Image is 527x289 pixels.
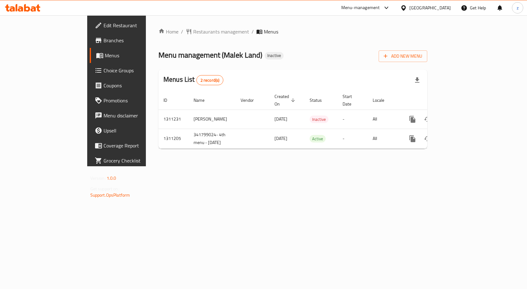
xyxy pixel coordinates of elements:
[420,131,435,146] button: Change Status
[90,93,175,108] a: Promotions
[104,127,170,134] span: Upsell
[265,52,284,59] div: Inactive
[104,67,170,74] span: Choice Groups
[90,123,175,138] a: Upsell
[181,28,183,35] li: /
[343,93,360,108] span: Start Date
[241,96,262,104] span: Vendor
[90,78,175,93] a: Coupons
[90,48,175,63] a: Menus
[310,96,330,104] span: Status
[193,28,249,35] span: Restaurants management
[264,28,278,35] span: Menus
[338,129,368,148] td: -
[274,134,287,142] span: [DATE]
[265,53,284,58] span: Inactive
[104,142,170,149] span: Coverage Report
[163,96,175,104] span: ID
[104,82,170,89] span: Coupons
[252,28,254,35] li: /
[368,110,400,129] td: All
[409,4,451,11] div: [GEOGRAPHIC_DATA]
[158,48,262,62] span: Menu management ( Malek Land )
[384,52,422,60] span: Add New Menu
[373,96,392,104] span: Locale
[104,112,170,119] span: Menu disclaimer
[163,75,223,85] h2: Menus List
[194,96,213,104] span: Name
[368,129,400,148] td: All
[104,37,170,44] span: Branches
[420,112,435,127] button: Change Status
[104,97,170,104] span: Promotions
[379,50,427,62] button: Add New Menu
[274,115,287,123] span: [DATE]
[310,135,326,142] span: Active
[189,110,236,129] td: [PERSON_NAME]
[105,52,170,59] span: Menus
[158,28,427,35] nav: breadcrumb
[90,174,106,182] span: Version:
[90,191,130,199] a: Support.OpsPlatform
[90,185,119,193] span: Get support on:
[197,77,223,83] span: 2 record(s)
[90,153,175,168] a: Grocery Checklist
[400,91,470,110] th: Actions
[405,131,420,146] button: more
[158,91,470,149] table: enhanced table
[341,4,380,12] div: Menu-management
[517,4,519,11] span: z
[310,116,328,123] span: Inactive
[104,22,170,29] span: Edit Restaurant
[196,75,224,85] div: Total records count
[405,112,420,127] button: more
[90,108,175,123] a: Menu disclaimer
[90,63,175,78] a: Choice Groups
[107,174,116,182] span: 1.0.0
[104,157,170,164] span: Grocery Checklist
[90,18,175,33] a: Edit Restaurant
[338,110,368,129] td: -
[90,33,175,48] a: Branches
[274,93,297,108] span: Created On
[410,73,425,88] div: Export file
[189,129,236,148] td: 341799024- 4th menu - [DATE]
[90,138,175,153] a: Coverage Report
[186,28,249,35] a: Restaurants management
